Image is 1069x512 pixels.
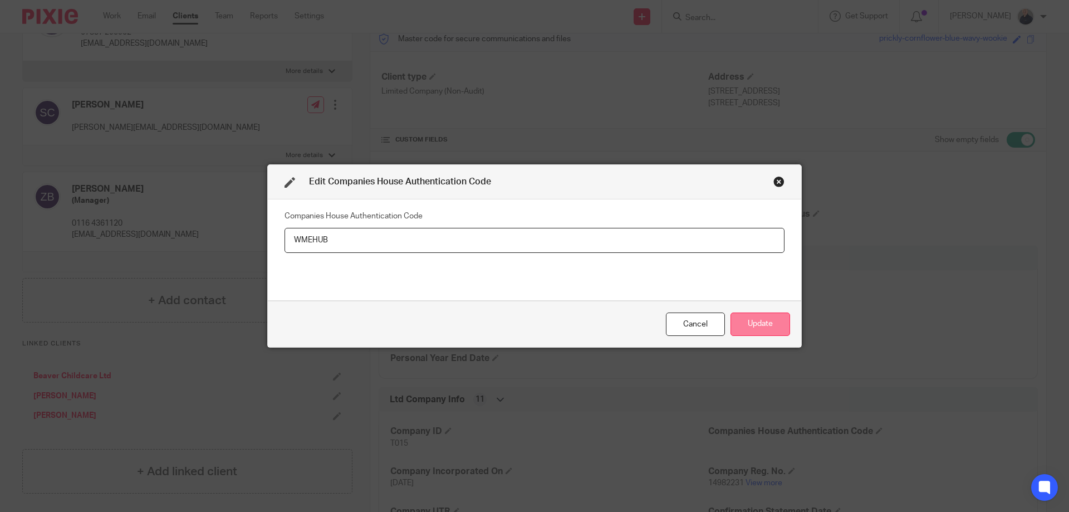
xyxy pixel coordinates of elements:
label: Companies House Authentication Code [285,211,423,222]
div: Close this dialog window [666,313,725,337]
div: Close this dialog window [773,176,784,187]
span: Edit Companies House Authentication Code [309,177,491,186]
input: Companies House Authentication Code [285,228,784,253]
button: Update [730,313,790,337]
